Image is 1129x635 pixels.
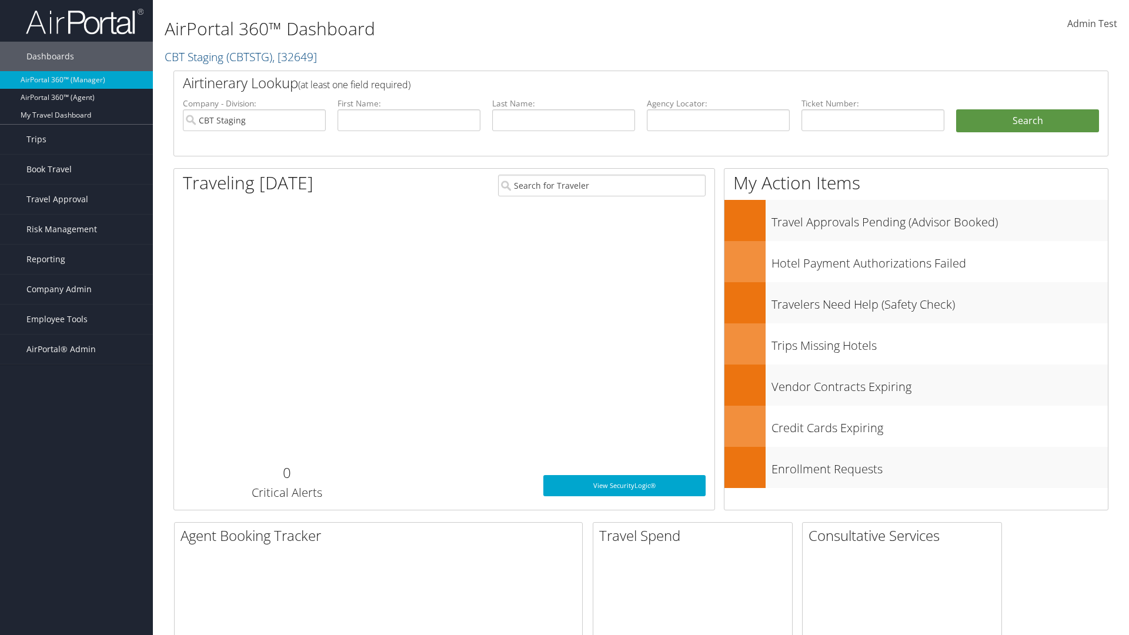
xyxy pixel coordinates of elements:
span: Employee Tools [26,305,88,334]
a: Credit Cards Expiring [724,406,1108,447]
a: CBT Staging [165,49,317,65]
span: Risk Management [26,215,97,244]
h3: Travel Approvals Pending (Advisor Booked) [771,208,1108,230]
span: Book Travel [26,155,72,184]
a: Travelers Need Help (Safety Check) [724,282,1108,323]
h3: Vendor Contracts Expiring [771,373,1108,395]
h2: Airtinerary Lookup [183,73,1021,93]
span: AirPortal® Admin [26,335,96,364]
h2: Agent Booking Tracker [181,526,582,546]
span: Reporting [26,245,65,274]
a: Trips Missing Hotels [724,323,1108,365]
a: View SecurityLogic® [543,475,706,496]
h3: Travelers Need Help (Safety Check) [771,290,1108,313]
label: First Name: [338,98,480,109]
h1: AirPortal 360™ Dashboard [165,16,800,41]
span: Company Admin [26,275,92,304]
h1: My Action Items [724,171,1108,195]
h2: Consultative Services [809,526,1001,546]
span: , [ 32649 ] [272,49,317,65]
h3: Critical Alerts [183,484,390,501]
h2: Travel Spend [599,526,792,546]
label: Agency Locator: [647,98,790,109]
span: Trips [26,125,46,154]
button: Search [956,109,1099,133]
span: Travel Approval [26,185,88,214]
label: Company - Division: [183,98,326,109]
input: Search for Traveler [498,175,706,196]
a: Vendor Contracts Expiring [724,365,1108,406]
span: ( CBTSTG ) [226,49,272,65]
a: Enrollment Requests [724,447,1108,488]
h1: Traveling [DATE] [183,171,313,195]
h3: Enrollment Requests [771,455,1108,477]
img: airportal-logo.png [26,8,143,35]
span: Dashboards [26,42,74,71]
a: Admin Test [1067,6,1117,42]
span: Admin Test [1067,17,1117,30]
h3: Hotel Payment Authorizations Failed [771,249,1108,272]
a: Travel Approvals Pending (Advisor Booked) [724,200,1108,241]
h3: Trips Missing Hotels [771,332,1108,354]
a: Hotel Payment Authorizations Failed [724,241,1108,282]
span: (at least one field required) [298,78,410,91]
label: Last Name: [492,98,635,109]
label: Ticket Number: [801,98,944,109]
h3: Credit Cards Expiring [771,414,1108,436]
h2: 0 [183,463,390,483]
